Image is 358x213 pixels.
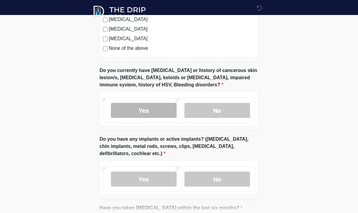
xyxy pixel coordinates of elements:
[109,25,255,33] label: [MEDICAL_DATA]
[111,103,177,118] label: Yes
[100,67,258,88] label: Do you currently have [MEDICAL_DATA] or history of cancerous skin lesion/s, [MEDICAL_DATA], keloi...
[184,172,250,187] label: No
[100,204,243,211] label: Have you taken [MEDICAL_DATA] within the last six months?
[100,136,258,157] label: Do you have any implants or active implants? ([MEDICAL_DATA], chin implants, metal rods, screws, ...
[94,4,146,18] img: The Drip Mobile IV Logo
[111,172,177,187] label: Yes
[109,45,255,52] label: None of the above
[103,27,108,32] input: [MEDICAL_DATA]
[103,46,108,51] input: None of the above
[184,103,250,118] label: No
[103,37,108,41] input: [MEDICAL_DATA]
[109,35,255,42] label: [MEDICAL_DATA]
